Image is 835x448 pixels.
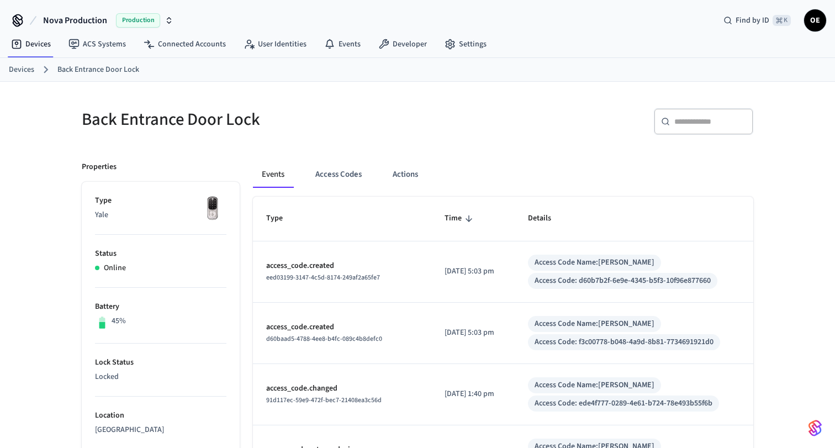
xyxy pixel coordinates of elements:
a: Developer [369,34,436,54]
img: SeamLogoGradient.69752ec5.svg [808,419,822,437]
p: access_code.changed [266,383,418,394]
a: Back Entrance Door Lock [57,64,139,76]
p: Type [95,195,226,207]
p: 45% [112,315,126,327]
p: [DATE] 5:03 pm [445,266,501,277]
span: ⌘ K [773,15,791,26]
button: Events [253,161,293,188]
a: User Identities [235,34,315,54]
button: OE [804,9,826,31]
h5: Back Entrance Door Lock [82,108,411,131]
div: Access Code Name: [PERSON_NAME] [535,380,654,391]
a: Connected Accounts [135,34,235,54]
p: Status [95,248,226,260]
p: Lock Status [95,357,226,368]
a: Settings [436,34,495,54]
p: Locked [95,371,226,383]
span: Production [116,13,160,28]
button: Actions [384,161,427,188]
div: Access Code: ede4f777-0289-4e61-b724-78e493b55f6b [535,398,712,409]
span: d60baad5-4788-4ee8-b4fc-089c4b8defc0 [266,334,382,344]
p: Location [95,410,226,421]
span: 91d117ec-59e9-472f-bec7-21408ea3c56d [266,396,382,405]
p: Properties [82,161,117,173]
div: Find by ID⌘ K [715,10,800,30]
a: Events [315,34,369,54]
span: Time [445,210,476,227]
a: Devices [9,64,34,76]
span: Details [528,210,566,227]
p: [DATE] 5:03 pm [445,327,501,339]
p: [GEOGRAPHIC_DATA] [95,424,226,436]
span: Find by ID [736,15,769,26]
p: [DATE] 1:40 pm [445,388,501,400]
div: Access Code: f3c00778-b048-4a9d-8b81-7734691921d0 [535,336,714,348]
div: Access Code Name: [PERSON_NAME] [535,257,654,268]
span: OE [805,10,825,30]
p: access_code.created [266,260,418,272]
span: eed03199-3147-4c5d-8174-249af2a65fe7 [266,273,380,282]
button: Access Codes [306,161,371,188]
p: Online [104,262,126,274]
p: access_code.created [266,321,418,333]
a: Devices [2,34,60,54]
p: Battery [95,301,226,313]
span: Nova Production [43,14,107,27]
a: ACS Systems [60,34,135,54]
img: Yale Assure Touchscreen Wifi Smart Lock, Satin Nickel, Front [199,195,226,223]
div: Access Code: d60b7b2f-6e9e-4345-b5f3-10f96e877660 [535,275,711,287]
p: Yale [95,209,226,221]
span: Type [266,210,297,227]
div: Access Code Name: [PERSON_NAME] [535,318,654,330]
div: ant example [253,161,753,188]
